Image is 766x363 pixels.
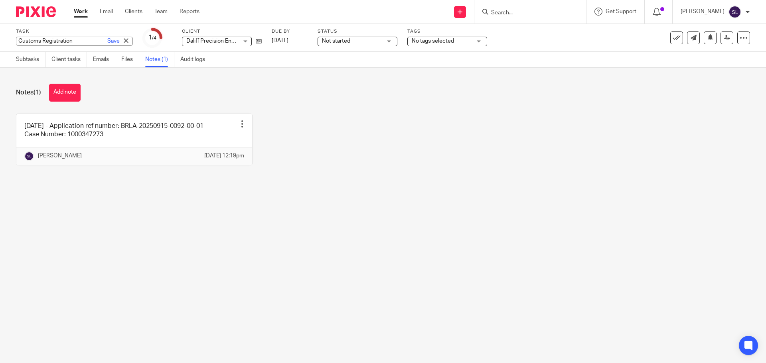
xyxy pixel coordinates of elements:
a: Team [154,8,168,16]
label: Task [16,28,133,35]
span: Get Support [606,9,636,14]
img: svg%3E [728,6,741,18]
label: Status [318,28,397,35]
button: Add note [49,84,81,102]
label: Client [182,28,262,35]
p: [DATE] 12:19pm [204,152,244,160]
a: Subtasks [16,52,45,67]
a: Notes (1) [145,52,174,67]
a: Emails [93,52,115,67]
a: Reports [180,8,199,16]
div: Customs Registration [16,37,133,46]
label: Tags [407,28,487,35]
a: Save [107,37,120,45]
a: Files [121,52,139,67]
a: Email [100,8,113,16]
img: Pixie [16,6,56,17]
span: No tags selected [412,38,454,44]
div: 1 [148,33,156,42]
img: svg%3E [24,151,34,161]
span: Daliff Precision Engineering (Pty) Ltd [186,38,277,44]
label: Due by [272,28,308,35]
a: Audit logs [180,52,211,67]
a: Client tasks [51,52,87,67]
span: Not started [322,38,350,44]
span: (1) [34,89,41,96]
a: Work [74,8,88,16]
a: Clients [125,8,142,16]
p: [PERSON_NAME] [681,8,725,16]
small: /4 [152,36,156,40]
p: [PERSON_NAME] [38,152,82,160]
input: Search [490,10,562,17]
h1: Notes [16,88,41,97]
span: [DATE] [272,38,288,43]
